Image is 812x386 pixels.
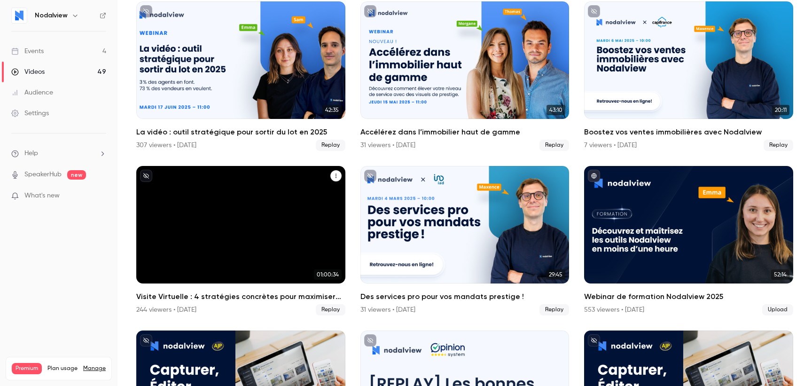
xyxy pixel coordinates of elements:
h2: La vidéo : outil stratégique pour sortir du lot en 2025 [136,126,345,138]
button: unpublished [588,5,600,17]
div: Audience [11,88,53,97]
h6: Nodalview [35,11,68,20]
span: Replay [764,140,793,151]
h2: Visite Virtuelle : 4 stratégies concrètes pour maximiser vos performances [136,291,345,302]
li: La vidéo : outil stratégique pour sortir du lot en 2025 [136,1,345,151]
div: 31 viewers • [DATE] [360,305,415,315]
span: Replay [539,304,569,315]
span: 20:11 [772,105,789,115]
div: 307 viewers • [DATE] [136,141,196,150]
img: Nodalview [12,8,27,23]
button: unpublished [140,170,152,182]
button: unpublished [364,170,376,182]
div: Videos [11,67,45,77]
span: Plan usage [47,365,78,372]
span: Replay [316,140,345,151]
a: 43:10Accélérez dans l’immobilier haut de gamme31 viewers • [DATE]Replay [360,1,570,151]
li: Des services pro pour vos mandats prestige ! [360,166,570,315]
li: help-dropdown-opener [11,149,106,158]
button: unpublished [140,334,152,347]
a: 29:45Des services pro pour vos mandats prestige !31 viewers • [DATE]Replay [360,166,570,315]
span: 52:14 [771,269,789,280]
div: 244 viewers • [DATE] [136,305,196,315]
h2: Des services pro pour vos mandats prestige ! [360,291,570,302]
span: 01:00:34 [314,269,342,280]
a: SpeakerHub [24,170,62,180]
iframe: Noticeable Trigger [95,192,106,200]
span: Help [24,149,38,158]
button: unpublished [364,334,376,347]
a: 01:00:34Visite Virtuelle : 4 stratégies concrètes pour maximiser vos performances244 viewers • [D... [136,166,345,315]
li: Boostez vos ventes immobilières avec Nodalview [584,1,793,151]
a: 52:14Webinar de formation Nodalview 2025553 viewers • [DATE]Upload [584,166,793,315]
span: What's new [24,191,60,201]
span: Replay [539,140,569,151]
div: Events [11,47,44,56]
a: Manage [83,365,106,372]
span: Replay [316,304,345,315]
span: 42:35 [322,105,342,115]
a: 42:35La vidéo : outil stratégique pour sortir du lot en 2025307 viewers • [DATE]Replay [136,1,345,151]
li: Webinar de formation Nodalview 2025 [584,166,793,315]
li: Accélérez dans l’immobilier haut de gamme [360,1,570,151]
div: Settings [11,109,49,118]
span: new [67,170,86,180]
button: unpublished [364,5,376,17]
div: 7 viewers • [DATE] [584,141,637,150]
div: 553 viewers • [DATE] [584,305,644,315]
button: published [588,170,600,182]
span: 43:10 [547,105,565,115]
span: Upload [762,304,793,315]
li: Visite Virtuelle : 4 stratégies concrètes pour maximiser vos performances [136,166,345,315]
a: 20:11Boostez vos ventes immobilières avec Nodalview7 viewers • [DATE]Replay [584,1,793,151]
button: unpublished [588,334,600,347]
button: unpublished [140,5,152,17]
span: 29:45 [546,269,565,280]
span: Premium [12,363,42,374]
div: 31 viewers • [DATE] [360,141,415,150]
h2: Webinar de formation Nodalview 2025 [584,291,793,302]
h2: Accélérez dans l’immobilier haut de gamme [360,126,570,138]
h2: Boostez vos ventes immobilières avec Nodalview [584,126,793,138]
